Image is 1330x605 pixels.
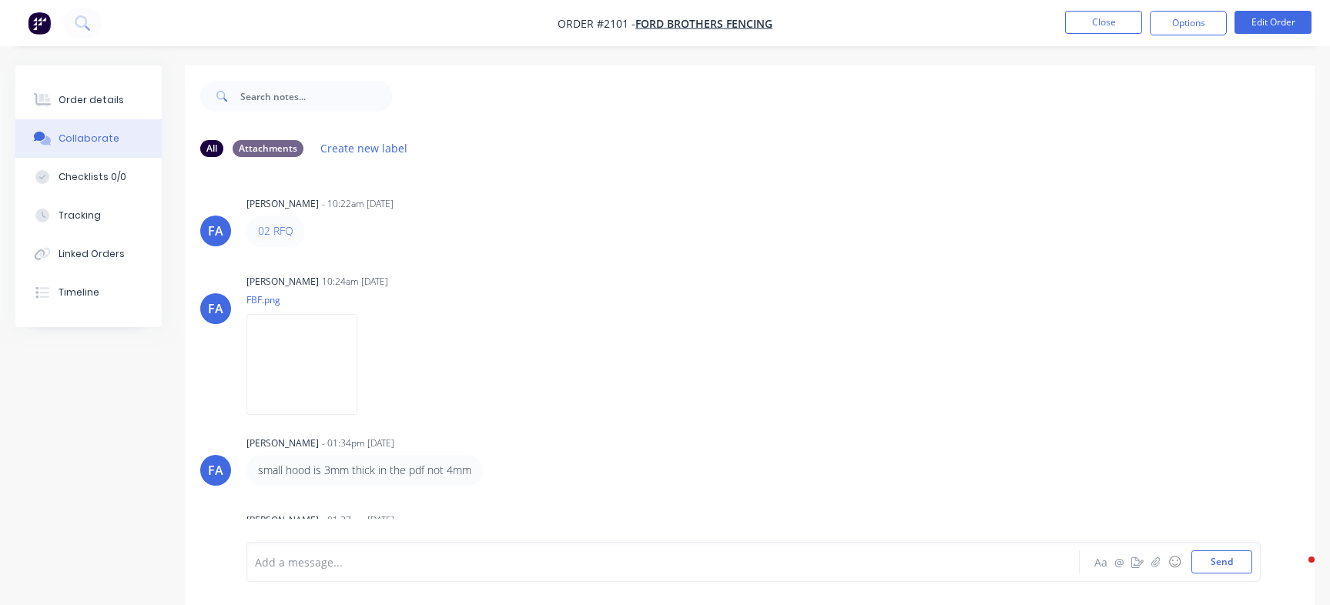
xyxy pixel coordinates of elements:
a: 02 RFQ [258,223,293,238]
button: Options [1150,11,1227,35]
button: Checklists 0/0 [15,158,162,196]
button: Linked Orders [15,235,162,273]
div: 10:24am [DATE] [322,275,388,289]
div: Collaborate [59,132,119,145]
span: Order #2101 - [558,16,635,31]
button: Timeline [15,273,162,312]
button: Order details [15,81,162,119]
div: FA [208,299,223,318]
div: - 01:37pm [DATE] [322,513,394,527]
p: FBF.png [246,293,373,306]
div: Checklists 0/0 [59,170,126,184]
div: - 01:34pm [DATE] [322,436,394,450]
div: Timeline [59,286,99,299]
button: Create new label [313,138,416,159]
div: Attachments [233,140,303,157]
button: @ [1110,553,1128,571]
a: Ford Brothers Fencing [635,16,772,31]
button: Aa [1091,553,1110,571]
iframe: Intercom live chat [1278,553,1315,590]
input: Search notes... [240,81,393,112]
div: Linked Orders [59,247,125,261]
button: Tracking [15,196,162,235]
button: Edit Order [1235,11,1312,34]
div: FA [208,461,223,480]
button: ☺ [1165,553,1184,571]
p: small hood is 3mm thick in the pdf not 4mm [258,463,471,478]
div: [PERSON_NAME] [246,513,319,527]
div: Tracking [59,209,101,222]
button: Close [1065,11,1142,34]
div: [PERSON_NAME] [246,275,319,289]
div: [PERSON_NAME] [246,197,319,211]
div: All [200,140,223,157]
div: - 10:22am [DATE] [322,197,394,211]
div: [PERSON_NAME] [246,436,319,450]
button: Send [1191,550,1252,573]
div: Order details [59,93,124,107]
img: Factory [28,12,51,35]
div: FA [208,222,223,240]
button: Collaborate [15,119,162,158]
